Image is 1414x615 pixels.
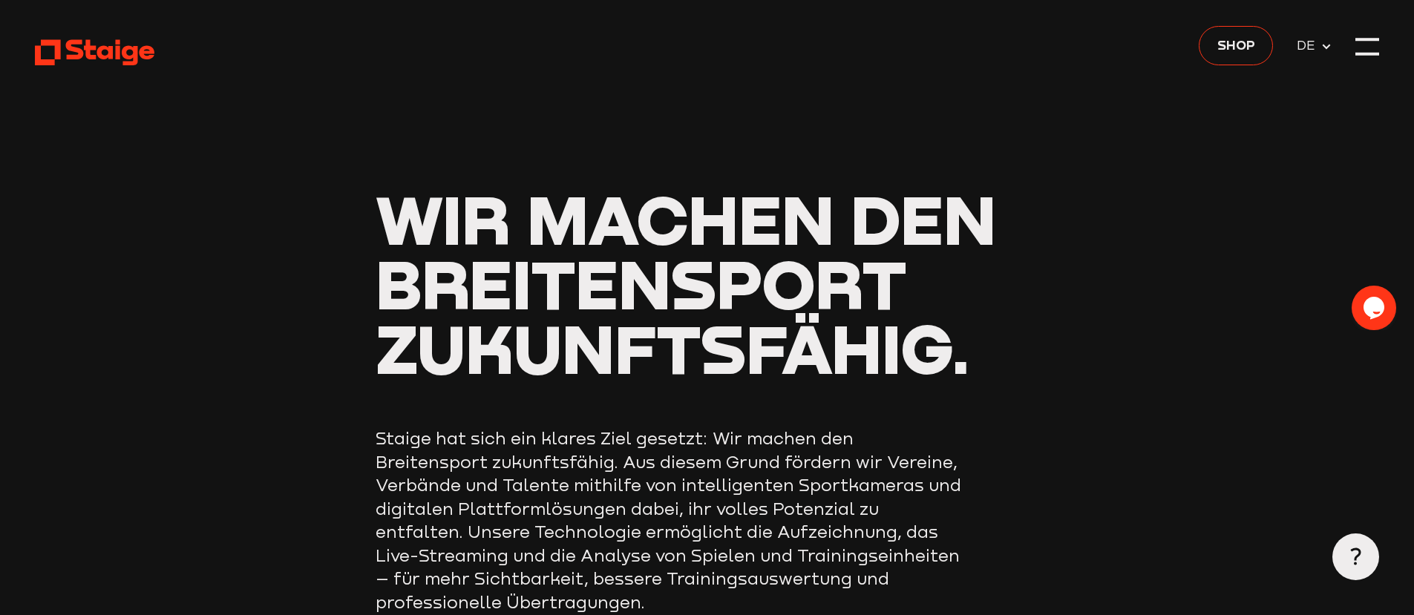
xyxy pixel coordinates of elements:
[376,427,969,614] p: Staige hat sich ein klares Ziel gesetzt: Wir machen den Breitensport zukunftsfähig. Aus diesem Gr...
[1297,35,1320,56] span: DE
[1199,26,1273,65] a: Shop
[1352,286,1399,330] iframe: chat widget
[376,178,996,388] span: Wir machen den Breitensport zukunftsfähig.
[1217,34,1255,55] span: Shop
